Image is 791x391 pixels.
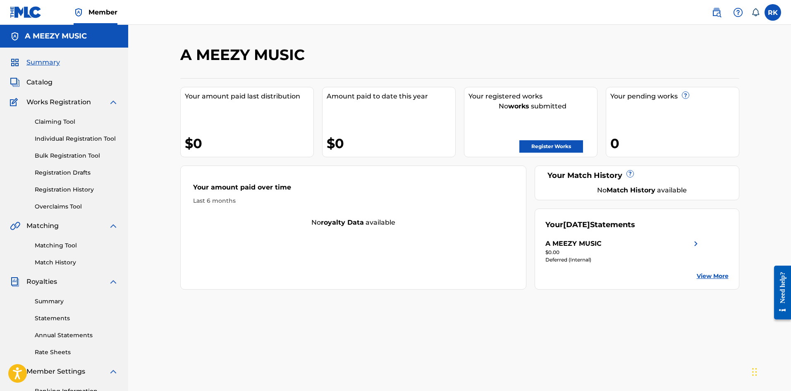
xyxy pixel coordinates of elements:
[26,77,53,87] span: Catalog
[26,277,57,287] span: Royalties
[545,239,602,249] div: A MEEZY MUSIC
[519,140,583,153] a: Register Works
[545,170,729,181] div: Your Match History
[108,277,118,287] img: expand
[765,4,781,21] div: User Menu
[468,91,597,101] div: Your registered works
[35,348,118,357] a: Rate Sheets
[25,31,87,41] h5: A MEEZY MUSIC
[10,367,20,377] img: Member Settings
[181,218,526,228] div: No available
[10,31,20,41] img: Accounts
[35,202,118,211] a: Overclaims Tool
[556,185,729,195] div: No available
[35,331,118,340] a: Annual Statements
[752,360,757,384] div: Drag
[35,241,118,250] a: Matching Tool
[682,92,689,98] span: ?
[35,258,118,267] a: Match History
[10,277,20,287] img: Royalties
[607,186,655,194] strong: Match History
[468,101,597,111] div: No submitted
[545,249,701,256] div: $0.00
[10,6,42,18] img: MLC Logo
[10,58,60,67] a: SummarySummary
[691,239,701,249] img: right chevron icon
[730,4,746,21] div: Help
[610,134,739,153] div: 0
[545,239,701,264] a: A MEEZY MUSICright chevron icon$0.00Deferred (Internal)
[74,7,84,17] img: Top Rightsholder
[26,367,85,377] span: Member Settings
[35,151,118,160] a: Bulk Registration Tool
[733,7,743,17] img: help
[10,58,20,67] img: Summary
[751,8,760,17] div: Notifications
[545,219,635,230] div: Your Statements
[35,185,118,194] a: Registration History
[508,102,529,110] strong: works
[35,134,118,143] a: Individual Registration Tool
[10,77,20,87] img: Catalog
[10,77,53,87] a: CatalogCatalog
[610,91,739,101] div: Your pending works
[327,134,455,153] div: $0
[627,170,633,177] span: ?
[35,297,118,306] a: Summary
[88,7,117,17] span: Member
[545,256,701,264] div: Deferred (Internal)
[563,220,590,229] span: [DATE]
[26,58,60,67] span: Summary
[750,351,791,391] iframe: Chat Widget
[26,97,91,107] span: Works Registration
[35,168,118,177] a: Registration Drafts
[35,314,118,323] a: Statements
[35,118,118,126] a: Claiming Tool
[185,91,313,101] div: Your amount paid last distribution
[26,221,59,231] span: Matching
[327,91,455,101] div: Amount paid to date this year
[108,97,118,107] img: expand
[712,7,722,17] img: search
[768,259,791,326] iframe: Resource Center
[185,134,313,153] div: $0
[708,4,725,21] a: Public Search
[180,46,309,64] h2: A MEEZY MUSIC
[193,197,514,205] div: Last 6 months
[193,182,514,197] div: Your amount paid over time
[108,221,118,231] img: expand
[108,367,118,377] img: expand
[697,272,729,281] a: View More
[10,97,21,107] img: Works Registration
[321,218,364,226] strong: royalty data
[10,221,20,231] img: Matching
